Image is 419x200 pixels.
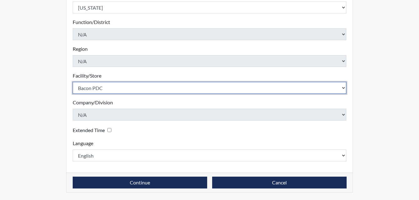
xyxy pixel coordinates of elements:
button: Continue [73,177,207,188]
label: Function/District [73,18,110,26]
label: Extended Time [73,126,105,134]
div: Checking this box will provide the interviewee with an accomodation of extra time to answer each ... [73,126,114,135]
button: Cancel [212,177,347,188]
label: Company/Division [73,99,113,106]
label: Region [73,45,88,53]
label: Facility/Store [73,72,101,79]
label: Language [73,140,93,147]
